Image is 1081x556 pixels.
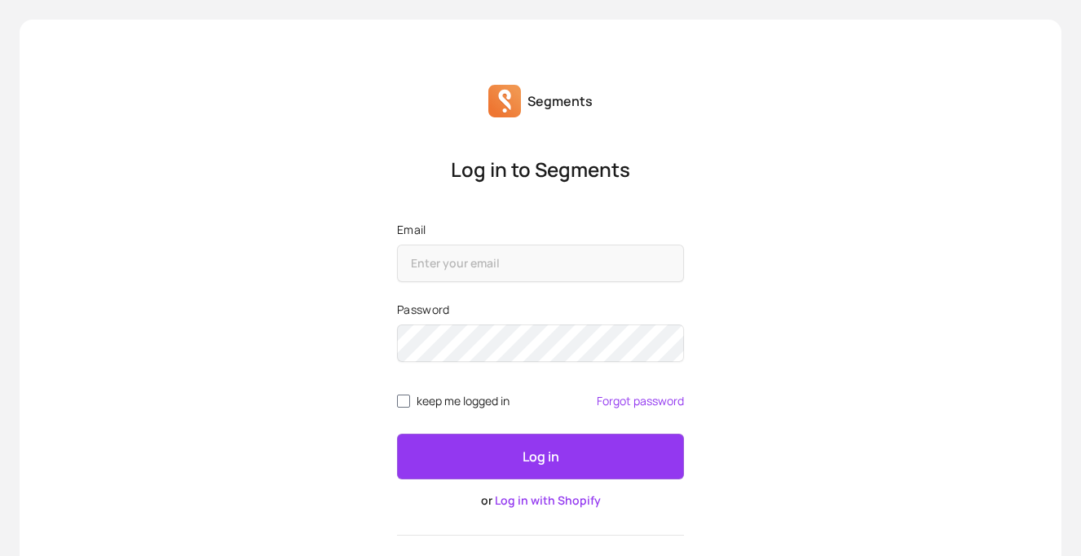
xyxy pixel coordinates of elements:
[397,157,684,183] p: Log in to Segments
[397,324,684,362] input: Password
[495,492,601,508] a: Log in with Shopify
[397,222,684,238] label: Email
[397,434,684,479] button: Log in
[397,245,684,282] input: Email
[523,447,559,466] p: Log in
[397,492,684,509] p: or
[417,395,510,408] span: keep me logged in
[397,395,410,408] input: remember me
[597,395,684,408] a: Forgot password
[397,302,684,318] label: Password
[527,91,593,111] p: Segments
